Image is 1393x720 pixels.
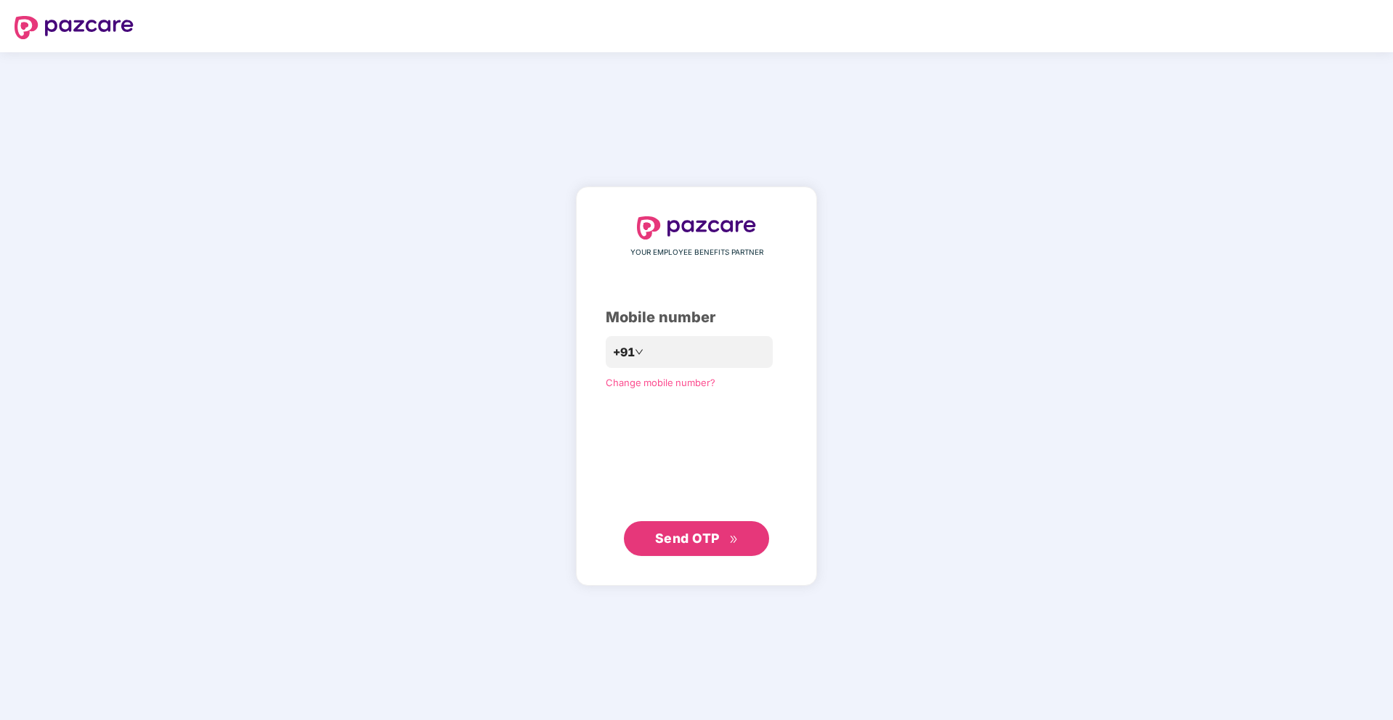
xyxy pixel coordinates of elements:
span: down [635,348,643,356]
span: Send OTP [655,531,720,546]
span: YOUR EMPLOYEE BENEFITS PARTNER [630,247,763,258]
span: +91 [613,343,635,361]
button: Send OTPdouble-right [624,521,769,556]
a: Change mobile number? [606,377,715,388]
span: double-right [729,535,739,544]
img: logo [637,216,756,240]
div: Mobile number [606,306,787,329]
img: logo [15,16,134,39]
